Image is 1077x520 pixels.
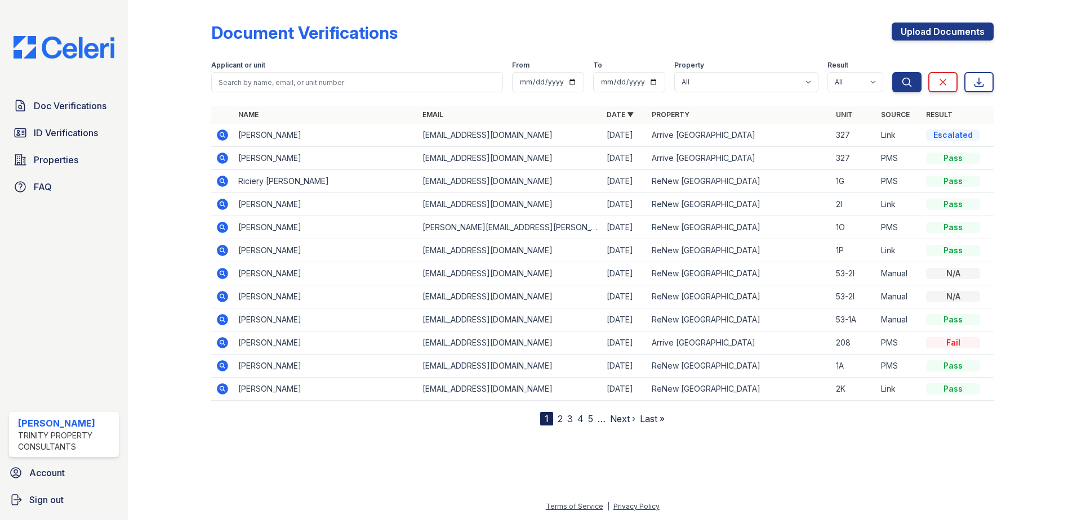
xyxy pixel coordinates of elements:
[18,416,114,430] div: [PERSON_NAME]
[926,360,980,371] div: Pass
[234,355,418,378] td: [PERSON_NAME]
[674,61,704,70] label: Property
[598,412,606,425] span: …
[876,170,922,193] td: PMS
[29,466,65,479] span: Account
[234,331,418,355] td: [PERSON_NAME]
[238,110,259,119] a: Name
[647,239,831,262] td: ReNew [GEOGRAPHIC_DATA]
[926,268,980,279] div: N/A
[607,110,634,119] a: Date ▼
[876,147,922,170] td: PMS
[926,199,980,210] div: Pass
[831,170,876,193] td: 1G
[34,99,106,113] span: Doc Verifications
[418,216,602,239] td: [PERSON_NAME][EMAIL_ADDRESS][PERSON_NAME][DOMAIN_NAME]
[876,355,922,378] td: PMS
[602,193,647,216] td: [DATE]
[876,239,922,262] td: Link
[418,378,602,401] td: [EMAIL_ADDRESS][DOMAIN_NAME]
[827,61,848,70] label: Result
[831,239,876,262] td: 1P
[926,245,980,256] div: Pass
[211,61,265,70] label: Applicant or unit
[602,378,647,401] td: [DATE]
[418,193,602,216] td: [EMAIL_ADDRESS][DOMAIN_NAME]
[5,488,123,511] button: Sign out
[607,502,609,510] div: |
[418,170,602,193] td: [EMAIL_ADDRESS][DOMAIN_NAME]
[34,153,78,167] span: Properties
[831,331,876,355] td: 208
[831,124,876,147] td: 327
[602,308,647,331] td: [DATE]
[211,23,398,43] div: Document Verifications
[831,193,876,216] td: 2I
[418,355,602,378] td: [EMAIL_ADDRESS][DOMAIN_NAME]
[602,285,647,308] td: [DATE]
[234,285,418,308] td: [PERSON_NAME]
[418,262,602,285] td: [EMAIL_ADDRESS][DOMAIN_NAME]
[831,216,876,239] td: 1O
[602,262,647,285] td: [DATE]
[876,331,922,355] td: PMS
[593,61,602,70] label: To
[5,461,123,484] a: Account
[926,314,980,325] div: Pass
[640,413,665,424] a: Last »
[831,308,876,331] td: 53-1A
[540,412,553,425] div: 1
[567,413,573,424] a: 3
[926,176,980,187] div: Pass
[9,149,119,171] a: Properties
[234,239,418,262] td: [PERSON_NAME]
[892,23,994,41] a: Upload Documents
[876,193,922,216] td: Link
[9,176,119,198] a: FAQ
[5,36,123,59] img: CE_Logo_Blue-a8612792a0a2168367f1c8372b55b34899dd931a85d93a1a3d3e32e68fde9ad4.png
[647,193,831,216] td: ReNew [GEOGRAPHIC_DATA]
[831,355,876,378] td: 1A
[418,147,602,170] td: [EMAIL_ADDRESS][DOMAIN_NAME]
[211,72,503,92] input: Search by name, email, or unit number
[234,216,418,239] td: [PERSON_NAME]
[34,180,52,194] span: FAQ
[926,383,980,395] div: Pass
[876,216,922,239] td: PMS
[9,122,119,144] a: ID Verifications
[234,262,418,285] td: [PERSON_NAME]
[831,262,876,285] td: 53-2I
[546,502,603,510] a: Terms of Service
[647,216,831,239] td: ReNew [GEOGRAPHIC_DATA]
[876,378,922,401] td: Link
[512,61,529,70] label: From
[647,147,831,170] td: Arrive [GEOGRAPHIC_DATA]
[234,124,418,147] td: [PERSON_NAME]
[610,413,635,424] a: Next ›
[881,110,910,119] a: Source
[647,355,831,378] td: ReNew [GEOGRAPHIC_DATA]
[418,124,602,147] td: [EMAIL_ADDRESS][DOMAIN_NAME]
[647,331,831,355] td: Arrive [GEOGRAPHIC_DATA]
[613,502,660,510] a: Privacy Policy
[876,124,922,147] td: Link
[602,216,647,239] td: [DATE]
[234,378,418,401] td: [PERSON_NAME]
[926,222,980,233] div: Pass
[831,285,876,308] td: 53-2I
[647,124,831,147] td: Arrive [GEOGRAPHIC_DATA]
[577,413,584,424] a: 4
[418,308,602,331] td: [EMAIL_ADDRESS][DOMAIN_NAME]
[558,413,563,424] a: 2
[647,378,831,401] td: ReNew [GEOGRAPHIC_DATA]
[926,129,980,141] div: Escalated
[647,285,831,308] td: ReNew [GEOGRAPHIC_DATA]
[234,147,418,170] td: [PERSON_NAME]
[34,126,98,140] span: ID Verifications
[647,170,831,193] td: ReNew [GEOGRAPHIC_DATA]
[602,124,647,147] td: [DATE]
[18,430,114,452] div: Trinity Property Consultants
[234,308,418,331] td: [PERSON_NAME]
[647,308,831,331] td: ReNew [GEOGRAPHIC_DATA]
[418,331,602,355] td: [EMAIL_ADDRESS][DOMAIN_NAME]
